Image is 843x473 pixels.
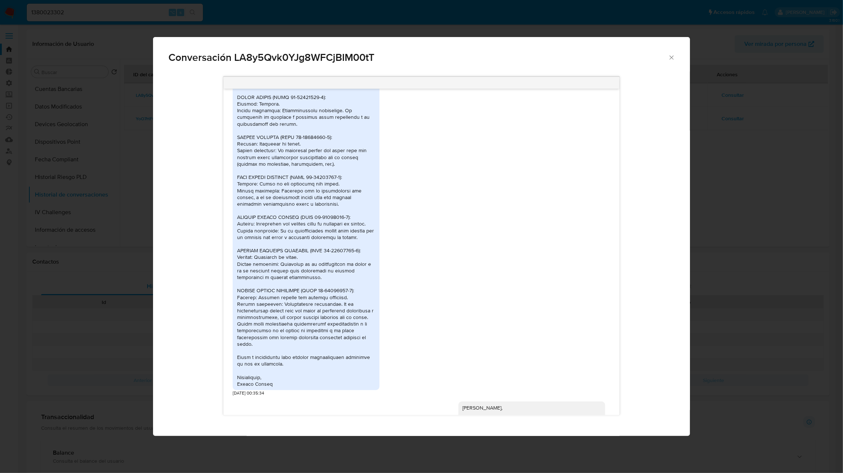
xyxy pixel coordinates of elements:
[153,37,690,436] div: Comunicación
[233,390,264,396] span: [DATE] 00:35:34
[668,54,675,60] button: Cerrar
[168,52,668,63] span: Conversación LA8y5Qvk0YJg8WFCjBIM00tT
